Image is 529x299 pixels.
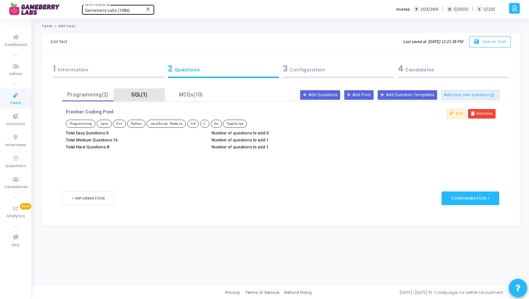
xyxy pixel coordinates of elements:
span: 203/366 [420,6,439,13]
img: logo [9,2,64,17]
p: Total Hard Questions: [66,145,204,149]
p: Total Medium Questions: [66,138,204,143]
span: 0 [266,131,269,136]
span: Candidates [4,184,28,190]
p: Total Easy Questions: [66,131,204,136]
span: C# [187,120,199,128]
span: Tests [10,100,21,106]
span: I [477,7,482,12]
span: C [200,120,210,128]
div: [DATE]-[DATE] © Codejudge, for better recruitment. [312,289,520,296]
a: Tests [42,24,53,28]
span: Contests [6,121,25,127]
p: Fresher Coding Pool [66,109,114,115]
nav: breadcrumb [42,24,520,29]
span: TypeScript [223,120,247,128]
span: | [472,5,473,13]
span: Save as Draft [482,39,506,44]
span: Go [211,120,222,128]
div: SQL(1) [118,91,161,99]
p: Number of questions to add: [212,131,350,136]
span: New [20,203,31,210]
button: Add Questions [300,90,340,100]
span: T [414,7,419,12]
button: Add your own question [441,90,499,100]
div: Configuration > [442,191,499,205]
div: Programming(2) [66,91,109,99]
span: 0/1000 [454,6,468,13]
mat-icon: Clear [145,6,151,12]
span: Interviews [6,142,26,148]
a: 2Questions [166,60,281,80]
p: Number of questions to add: [212,145,350,149]
div: Configuration [283,63,394,75]
span: 4 [398,63,403,74]
a: 1Information [51,60,166,80]
span: Edit Test [58,24,75,28]
a: Privacy [225,289,240,296]
span: C++ [113,120,126,128]
mat-icon: open_in_new [490,92,494,98]
span: FAQ [12,242,19,249]
span: Programming [66,120,96,128]
a: Refund Policy [284,289,312,296]
span: 1 [266,145,269,149]
span: Admin [9,71,22,77]
a: Terms of Service [245,289,279,296]
i: Last saved at: [DATE] 12:21:38 PM [403,40,463,44]
div: Questions [168,63,279,75]
div: Information [53,63,164,75]
p: Number of questions to add: [212,138,350,143]
span: Java [97,120,112,128]
span: Python [127,120,145,128]
a: 4Candidates [396,60,511,80]
span: 2 [168,63,173,74]
span: C [447,7,452,12]
span: Analytics [7,213,25,219]
i: save [474,39,481,45]
button: Edit [447,109,466,119]
div: MCQs(10) [169,91,212,99]
span: 0 [106,131,108,136]
button: Add Question Templates [378,90,437,100]
span: 8 [107,145,109,149]
a: 3Configuration [281,60,396,80]
span: Gameberry Labs (1086) [85,8,130,13]
div: Candidates [398,63,509,75]
span: 0/201 [483,6,495,13]
span: 3 [283,63,288,74]
span: Questions [5,163,26,169]
button: < Information [62,191,114,205]
div: Edit Test [51,33,67,51]
label: Invites: [396,6,411,13]
span: 16 [113,138,118,143]
span: 1 [53,63,56,74]
button: Add Pool [344,90,374,100]
button: saveSave as Draft [469,36,511,48]
span: | [442,5,443,13]
span: JavaScript - NodeJs [147,120,186,128]
button: Remove [468,109,496,119]
span: Dashboard [5,42,27,48]
span: 1 [266,138,269,143]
